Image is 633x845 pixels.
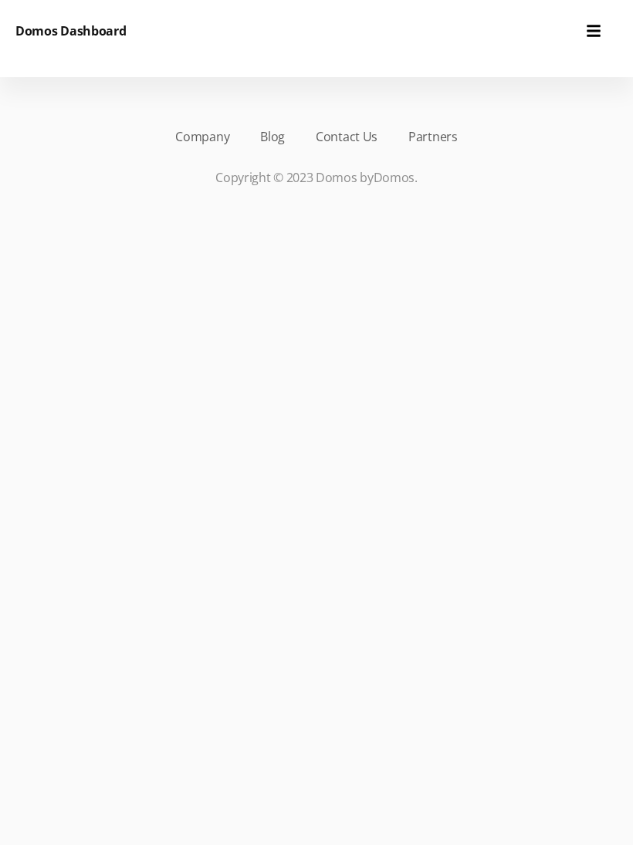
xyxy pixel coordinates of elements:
[408,127,458,146] a: Partners
[316,127,377,146] a: Contact Us
[15,22,127,40] h6: Domos Dashboard
[260,127,285,146] a: Blog
[39,168,594,187] p: Copyright © 2023 Domos by .
[374,169,415,186] a: Domos
[175,127,229,146] a: Company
